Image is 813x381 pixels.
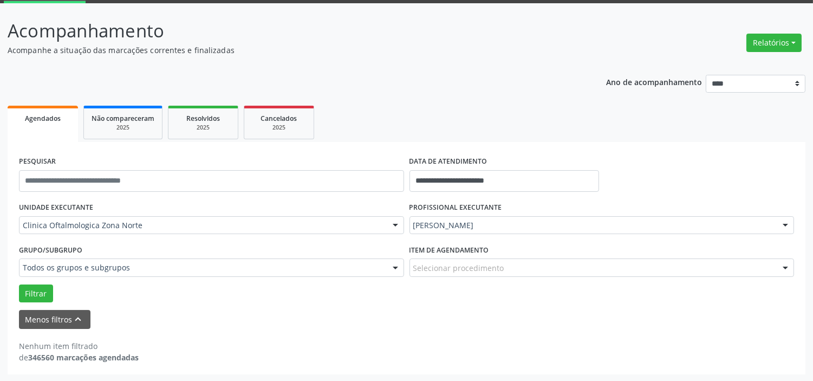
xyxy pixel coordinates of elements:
[19,153,56,170] label: PESQUISAR
[261,114,297,123] span: Cancelados
[73,313,84,325] i: keyboard_arrow_up
[409,242,489,259] label: Item de agendamento
[409,199,502,216] label: PROFISSIONAL EXECUTANTE
[19,352,139,363] div: de
[23,220,382,231] span: Clinica Oftalmologica Zona Norte
[186,114,220,123] span: Resolvidos
[19,199,93,216] label: UNIDADE EXECUTANTE
[92,124,154,132] div: 2025
[19,285,53,303] button: Filtrar
[746,34,802,52] button: Relatórios
[28,352,139,363] strong: 346560 marcações agendadas
[23,262,382,273] span: Todos os grupos e subgrupos
[19,310,90,329] button: Menos filtroskeyboard_arrow_up
[176,124,230,132] div: 2025
[19,242,82,259] label: Grupo/Subgrupo
[413,262,504,274] span: Selecionar procedimento
[25,114,61,123] span: Agendados
[413,220,772,231] span: [PERSON_NAME]
[19,340,139,352] div: Nenhum item filtrado
[8,17,566,44] p: Acompanhamento
[92,114,154,123] span: Não compareceram
[606,75,702,88] p: Ano de acompanhamento
[252,124,306,132] div: 2025
[8,44,566,56] p: Acompanhe a situação das marcações correntes e finalizadas
[409,153,487,170] label: DATA DE ATENDIMENTO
